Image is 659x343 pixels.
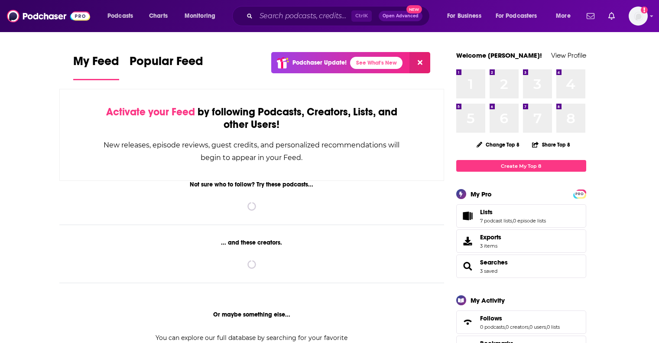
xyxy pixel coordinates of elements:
a: 0 podcasts [480,324,505,330]
span: Lists [480,208,493,216]
div: My Activity [471,296,505,304]
a: 0 users [529,324,546,330]
span: Follows [456,310,586,334]
a: 3 saved [480,268,497,274]
span: For Business [447,10,481,22]
div: Search podcasts, credits, & more... [240,6,438,26]
span: My Feed [73,54,119,74]
a: 0 lists [547,324,560,330]
img: Podchaser - Follow, Share and Rate Podcasts [7,8,90,24]
a: Charts [143,9,173,23]
button: open menu [490,9,550,23]
a: Popular Feed [130,54,203,80]
button: Change Top 8 [471,139,525,150]
a: Searches [459,260,477,272]
button: open menu [550,9,581,23]
span: Lists [456,204,586,228]
span: Exports [459,235,477,247]
span: Follows [480,314,502,322]
a: Create My Top 8 [456,160,586,172]
div: Not sure who to follow? Try these podcasts... [59,181,445,188]
button: open menu [441,9,492,23]
a: Follows [459,316,477,328]
img: User Profile [629,7,648,26]
span: Monitoring [185,10,215,22]
button: Show profile menu [629,7,648,26]
span: New [406,5,422,13]
a: 0 episode lists [513,218,546,224]
a: Welcome [PERSON_NAME]! [456,51,542,59]
p: Podchaser Update! [292,59,347,66]
a: Lists [459,210,477,222]
span: 3 items [480,243,501,249]
a: Searches [480,258,508,266]
button: open menu [101,9,144,23]
div: by following Podcasts, Creators, Lists, and other Users! [103,106,401,131]
div: Or maybe something else... [59,311,445,318]
a: 7 podcast lists [480,218,512,224]
span: , [512,218,513,224]
span: Podcasts [107,10,133,22]
a: View Profile [551,51,586,59]
span: , [505,324,506,330]
span: Exports [480,233,501,241]
div: New releases, episode reviews, guest credits, and personalized recommendations will begin to appe... [103,139,401,164]
span: Logged in as Jlescht [629,7,648,26]
div: ... and these creators. [59,239,445,246]
span: More [556,10,571,22]
span: Open Advanced [383,14,419,18]
a: Show notifications dropdown [605,9,618,23]
input: Search podcasts, credits, & more... [256,9,351,23]
span: Ctrl K [351,10,372,22]
a: Lists [480,208,546,216]
a: My Feed [73,54,119,80]
a: Follows [480,314,560,322]
span: Searches [456,255,586,278]
a: Show notifications dropdown [583,9,598,23]
button: Open AdvancedNew [379,11,422,21]
button: Share Top 8 [532,136,571,153]
span: Popular Feed [130,54,203,74]
span: PRO [575,191,585,197]
span: Activate your Feed [106,105,195,118]
a: PRO [575,190,585,197]
button: open menu [179,9,227,23]
a: See What's New [350,57,403,69]
div: My Pro [471,190,492,198]
span: For Podcasters [496,10,537,22]
span: , [546,324,547,330]
svg: Add a profile image [641,7,648,13]
span: Charts [149,10,168,22]
a: Exports [456,229,586,253]
a: 0 creators [506,324,529,330]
